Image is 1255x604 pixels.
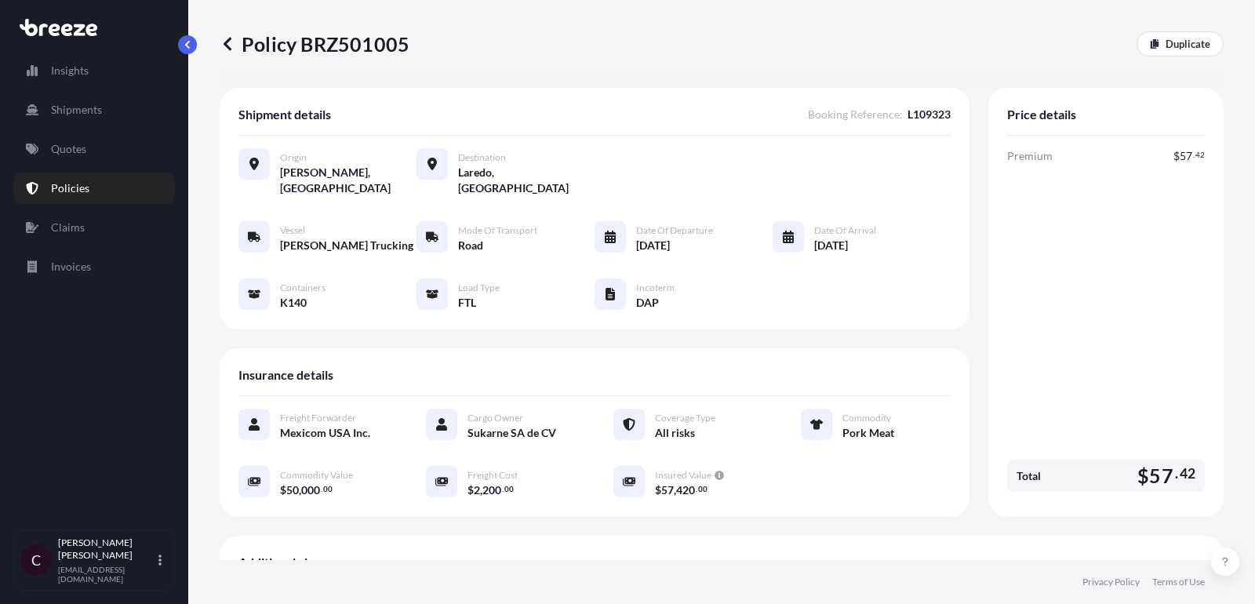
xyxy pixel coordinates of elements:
span: Freight Cost [467,469,518,482]
a: Privacy Policy [1082,576,1140,588]
span: 2 [474,485,480,496]
span: Mexicom USA Inc. [280,425,370,441]
span: $ [1137,466,1149,486]
span: 57 [1180,151,1192,162]
p: [PERSON_NAME] [PERSON_NAME] [58,537,155,562]
span: Additional clauses [238,555,339,570]
span: Laredo, [GEOGRAPHIC_DATA] [458,165,595,196]
span: Coverage Type [655,412,715,424]
span: $ [655,485,661,496]
span: Vessel [280,224,305,237]
span: Premium [1007,148,1053,164]
span: 00 [504,486,514,492]
span: All risks [655,425,695,441]
span: 42 [1180,469,1195,478]
a: Invoices [13,251,175,282]
span: . [502,486,504,492]
p: Policies [51,180,89,196]
span: 200 [482,485,501,496]
span: Incoterm [636,282,675,294]
p: Invoices [51,259,91,275]
span: Destination [458,151,506,164]
span: , [299,485,301,496]
a: Duplicate [1137,31,1224,56]
span: FTL [458,295,476,311]
span: 00 [323,486,333,492]
span: Date of Arrival [814,224,876,237]
span: Commodity Value [280,469,353,482]
span: 57 [1149,466,1173,486]
span: 57 [661,485,674,496]
span: K140 [280,295,307,311]
p: Duplicate [1166,36,1210,52]
span: Total [1017,468,1041,484]
a: Insights [13,55,175,86]
span: Freight Forwarder [280,412,356,424]
p: Policy BRZ501005 [220,31,409,56]
span: Date of Departure [636,224,713,237]
span: Shipment details [238,107,331,122]
span: $ [467,485,474,496]
span: Road [458,238,483,253]
span: Containers [280,282,326,294]
span: Insured Value [655,469,711,482]
span: DAP [636,295,659,311]
a: Policies [13,173,175,204]
a: Claims [13,212,175,243]
span: 42 [1195,152,1205,158]
span: Price details [1007,107,1076,122]
a: Shipments [13,94,175,126]
span: . [1175,469,1178,478]
span: 00 [698,486,708,492]
span: [PERSON_NAME] Trucking [280,238,413,253]
a: Terms of Use [1152,576,1205,588]
span: [PERSON_NAME], [GEOGRAPHIC_DATA] [280,165,417,196]
a: Quotes [13,133,175,165]
span: 000 [301,485,320,496]
span: C [31,552,41,568]
span: Mode of Transport [458,224,537,237]
span: . [1193,152,1195,158]
span: Cargo Owner [467,412,523,424]
p: Shipments [51,102,102,118]
span: Pork Meat [842,425,894,441]
span: Load Type [458,282,500,294]
span: , [674,485,676,496]
span: . [321,486,322,492]
span: , [480,485,482,496]
span: Booking Reference : [808,107,903,122]
span: 420 [676,485,695,496]
p: [EMAIL_ADDRESS][DOMAIN_NAME] [58,565,155,584]
p: Insights [51,63,89,78]
span: Insurance details [238,367,333,383]
span: . [696,486,697,492]
p: Claims [51,220,85,235]
span: Origin [280,151,307,164]
span: Commodity [842,412,891,424]
span: [DATE] [814,238,848,253]
span: 50 [286,485,299,496]
span: $ [1173,151,1180,162]
span: [DATE] [636,238,670,253]
span: L109323 [908,107,951,122]
span: Sukarne SA de CV [467,425,556,441]
p: Quotes [51,141,86,157]
span: $ [280,485,286,496]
